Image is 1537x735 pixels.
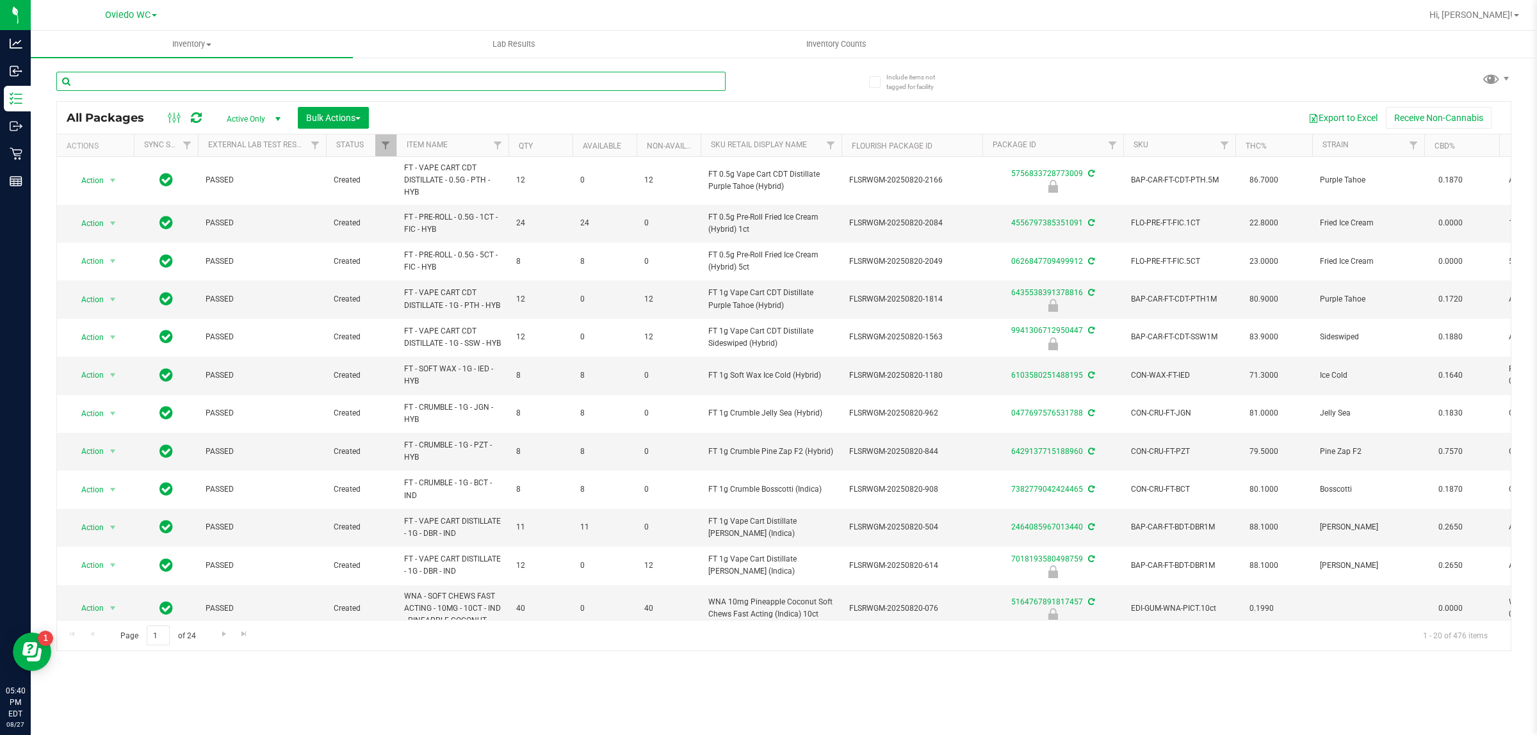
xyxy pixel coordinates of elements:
[789,38,884,50] span: Inventory Counts
[70,172,104,190] span: Action
[206,293,318,305] span: PASSED
[404,515,501,540] span: FT - VAPE CART DISTILLATE - 1G - DBR - IND
[334,293,389,305] span: Created
[105,172,121,190] span: select
[6,685,25,720] p: 05:40 PM EDT
[1131,407,1228,419] span: CON-CRU-FT-JGN
[580,255,629,268] span: 8
[849,174,975,186] span: FLSRWGM-20250820-2166
[105,252,121,270] span: select
[144,140,193,149] a: Sync Status
[1086,169,1094,178] span: Sync from Compliance System
[70,328,104,346] span: Action
[206,407,318,419] span: PASSED
[31,38,353,50] span: Inventory
[105,481,121,499] span: select
[644,369,693,382] span: 0
[516,293,565,305] span: 12
[375,134,396,156] a: Filter
[1432,171,1469,190] span: 0.1870
[206,483,318,496] span: PASSED
[10,65,22,77] inline-svg: Inbound
[235,626,254,643] a: Go to the last page
[849,217,975,229] span: FLSRWGM-20250820-2084
[10,37,22,50] inline-svg: Analytics
[644,602,693,615] span: 40
[1432,328,1469,346] span: 0.1880
[1086,257,1094,266] span: Sync from Compliance System
[519,141,533,150] a: Qty
[1011,169,1083,178] a: 5756833728773009
[1432,442,1469,461] span: 0.7570
[159,290,173,308] span: In Sync
[404,162,501,199] span: FT - VAPE CART CDT DISTILLATE - 0.5G - PTH - HYB
[849,293,975,305] span: FLSRWGM-20250820-1814
[70,214,104,232] span: Action
[1243,599,1280,618] span: 0.1990
[516,521,565,533] span: 11
[353,31,675,58] a: Lab Results
[708,249,834,273] span: FT 0.5g Pre-Roll Fried Ice Cream (Hybrid) 5ct
[1011,371,1083,380] a: 6103580251488195
[1086,597,1094,606] span: Sync from Compliance System
[31,31,353,58] a: Inventory
[708,483,834,496] span: FT 1g Crumble Bosscotti (Indica)
[580,174,629,186] span: 0
[159,556,173,574] span: In Sync
[70,442,104,460] span: Action
[407,140,448,149] a: Item Name
[849,560,975,572] span: FLSRWGM-20250820-614
[1131,446,1228,458] span: CON-CRU-FT-PZT
[159,214,173,232] span: In Sync
[1011,218,1083,227] a: 4556797385351091
[70,599,104,617] span: Action
[980,337,1125,350] div: Quarantine
[404,401,501,426] span: FT - CRUMBLE - 1G - JGN - HYB
[1131,560,1228,572] span: BAP-CAR-FT-BDT-DBR1M
[675,31,997,58] a: Inventory Counts
[1320,407,1417,419] span: Jelly Sea
[644,446,693,458] span: 0
[38,631,53,646] iframe: Resource center unread badge
[980,565,1125,578] div: Newly Received
[644,174,693,186] span: 12
[1320,446,1417,458] span: Pine Zap F2
[1131,174,1228,186] span: BAP-CAR-FT-CDT-PTH.5M
[1011,408,1083,417] a: 0477697576531788
[516,483,565,496] span: 8
[215,626,233,643] a: Go to the next page
[206,255,318,268] span: PASSED
[1320,255,1417,268] span: Fried Ice Cream
[404,363,501,387] span: FT - SOFT WAX - 1G - IED - HYB
[67,111,157,125] span: All Packages
[334,560,389,572] span: Created
[516,560,565,572] span: 12
[206,369,318,382] span: PASSED
[1086,218,1094,227] span: Sync from Compliance System
[1435,141,1455,150] a: CBD%
[708,515,834,540] span: FT 1g Vape Cart Distillate [PERSON_NAME] (Indica)
[56,72,726,91] input: Search Package ID, Item Name, SKU, Lot or Part Number...
[1320,293,1417,305] span: Purple Tahoe
[580,331,629,343] span: 0
[105,291,121,309] span: select
[708,325,834,350] span: FT 1g Vape Cart CDT Distillate Sideswiped (Hybrid)
[580,217,629,229] span: 24
[70,481,104,499] span: Action
[1320,560,1417,572] span: [PERSON_NAME]
[10,92,22,105] inline-svg: Inventory
[708,407,834,419] span: FT 1g Crumble Jelly Sea (Hybrid)
[334,331,389,343] span: Created
[306,113,361,123] span: Bulk Actions
[1300,107,1386,129] button: Export to Excel
[1243,366,1285,385] span: 71.3000
[644,407,693,419] span: 0
[105,556,121,574] span: select
[852,141,932,150] a: Flourish Package ID
[159,442,173,460] span: In Sync
[105,214,121,232] span: select
[334,446,389,458] span: Created
[1432,556,1469,575] span: 0.2650
[849,602,975,615] span: FLSRWGM-20250820-076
